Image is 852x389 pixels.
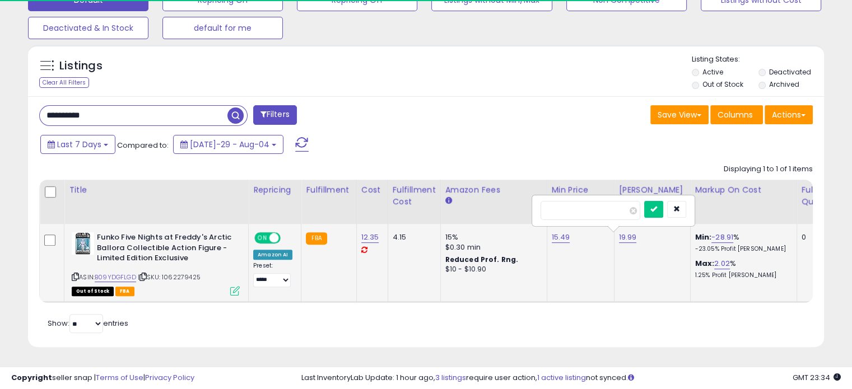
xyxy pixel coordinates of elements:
small: Amazon Fees. [445,196,452,206]
div: Amazon AI [253,250,292,260]
b: Funko Five Nights at Freddy's Arctic Ballora Collectible Action Figure - Limited Edition Exclusive [97,232,233,266]
div: Last InventoryLab Update: 1 hour ago, require user action, not synced. [301,373,841,383]
span: All listings that are currently out of stock and unavailable for purchase on Amazon [72,287,114,296]
button: Deactivated & In Stock [28,17,148,39]
strong: Copyright [11,372,52,383]
span: FBA [115,287,134,296]
div: Cost [361,184,383,196]
b: Min: [695,232,712,242]
div: Preset: [253,262,292,287]
label: Active [702,67,723,77]
div: $0.30 min [445,242,538,252]
div: Title [69,184,244,196]
img: 51BxAkejouL._SL40_.jpg [72,232,94,255]
div: Min Price [552,184,609,196]
div: % [695,232,788,253]
div: Fulfillable Quantity [802,184,840,208]
p: -23.05% Profit [PERSON_NAME] [695,245,788,253]
button: Save View [650,105,709,124]
button: [DATE]-29 - Aug-04 [173,135,283,154]
div: [PERSON_NAME] [619,184,686,196]
button: Filters [253,105,297,125]
div: Fulfillment Cost [393,184,436,208]
a: 12.35 [361,232,379,243]
button: Actions [765,105,813,124]
a: -28.91 [711,232,733,243]
span: | SKU: 1062279425 [138,273,201,282]
button: Last 7 Days [40,135,115,154]
span: 2025-08-12 23:34 GMT [793,372,841,383]
label: Out of Stock [702,79,743,89]
span: [DATE]-29 - Aug-04 [190,139,269,150]
a: 15.49 [552,232,570,243]
a: 2.02 [714,258,730,269]
b: Reduced Prof. Rng. [445,255,519,264]
div: 4.15 [393,232,432,242]
div: Displaying 1 to 1 of 1 items [724,164,813,175]
div: Repricing [253,184,296,196]
button: default for me [162,17,283,39]
span: Columns [718,109,753,120]
div: 15% [445,232,538,242]
button: Columns [710,105,763,124]
div: Fulfillment [306,184,351,196]
div: 0 [802,232,836,242]
span: Last 7 Days [57,139,101,150]
div: Amazon Fees [445,184,542,196]
label: Archived [769,79,799,89]
a: 3 listings [435,372,466,383]
th: The percentage added to the cost of goods (COGS) that forms the calculator for Min & Max prices. [690,180,797,224]
a: B09YDGFLGD [95,273,136,282]
a: Terms of Use [96,372,143,383]
div: Markup on Cost [695,184,792,196]
div: seller snap | | [11,373,194,383]
div: Clear All Filters [39,77,89,88]
span: Show: entries [48,318,128,329]
p: 1.25% Profit [PERSON_NAME] [695,271,788,279]
b: Max: [695,258,715,269]
span: ON [255,233,269,243]
div: % [695,259,788,279]
a: Privacy Policy [145,372,194,383]
div: $10 - $10.90 [445,265,538,274]
div: ASIN: [72,232,240,294]
label: Deactivated [769,67,811,77]
p: Listing States: [692,54,824,65]
small: FBA [306,232,327,245]
a: 1 active listing [537,372,586,383]
a: 19.99 [619,232,637,243]
span: Compared to: [117,140,169,151]
span: OFF [279,233,297,243]
h5: Listings [59,58,103,74]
